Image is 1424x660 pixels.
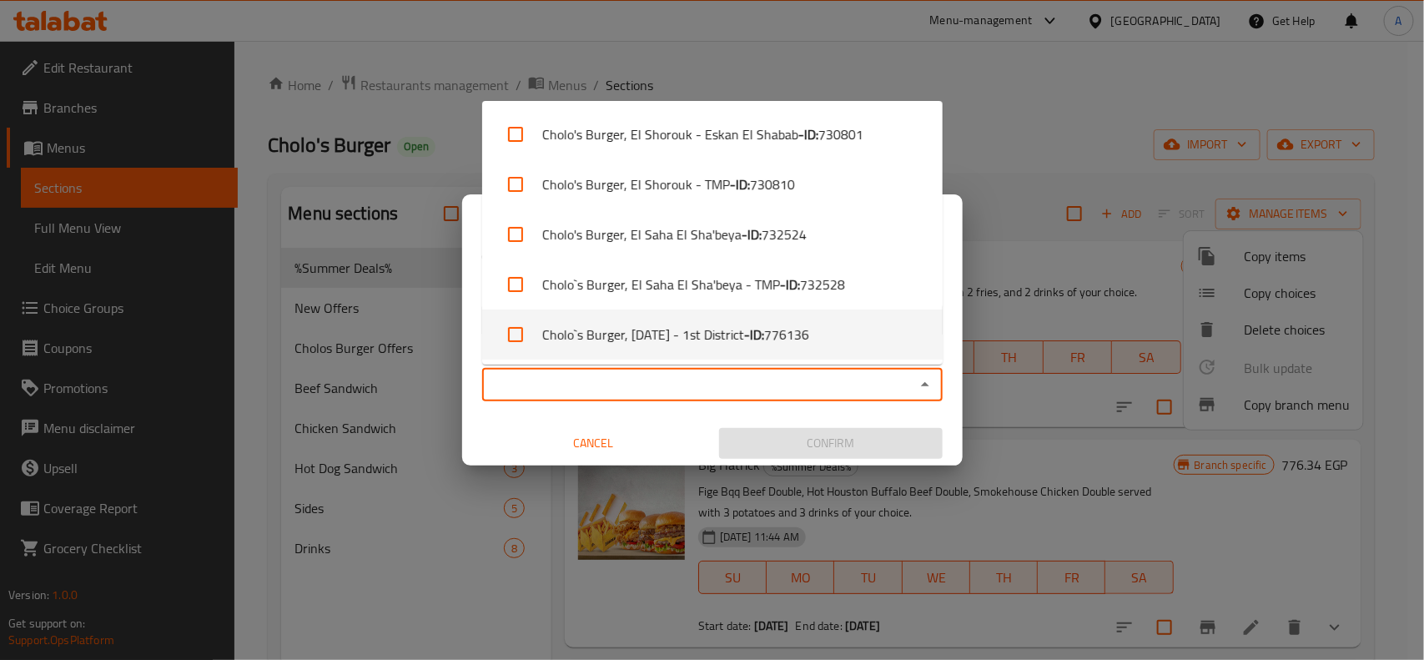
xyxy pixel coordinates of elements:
span: 730801 [818,124,863,144]
b: - ID: [780,275,800,295]
span: Cancel [489,433,699,454]
li: Cholo's Burger, El Shorouk - TMP [482,159,943,209]
span: 730810 [750,174,795,194]
b: - ID: [798,124,818,144]
li: Cholo's Burger, El Saha El Sha'beya [482,209,943,259]
b: - ID: [744,325,764,345]
span: 732528 [800,275,845,295]
li: Cholo's Burger, El Shorouk - Eskan El Shabab [482,109,943,159]
span: 732524 [762,224,807,244]
li: Cholo`s Burger, [DATE] - 1st District [482,310,943,360]
li: Cholo`s Burger, El Saha El Sha'beya - TMP [482,259,943,310]
b: - ID: [742,224,762,244]
button: Close [913,373,937,396]
span: 776136 [764,325,809,345]
b: - ID: [730,174,750,194]
button: Cancel [482,428,706,459]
